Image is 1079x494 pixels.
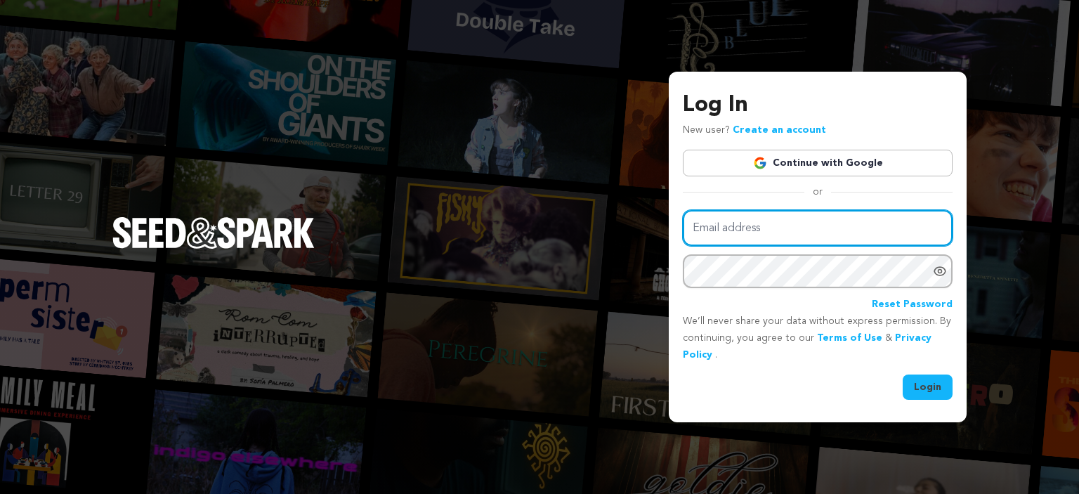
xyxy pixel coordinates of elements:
[112,217,315,276] a: Seed&Spark Homepage
[872,297,953,313] a: Reset Password
[683,333,931,360] a: Privacy Policy
[733,125,826,135] a: Create an account
[683,89,953,122] h3: Log In
[112,217,315,248] img: Seed&Spark Logo
[817,333,882,343] a: Terms of Use
[804,185,831,199] span: or
[903,375,953,400] button: Login
[753,156,767,170] img: Google logo
[683,150,953,176] a: Continue with Google
[683,210,953,246] input: Email address
[683,122,826,139] p: New user?
[933,264,947,278] a: Show password as plain text. Warning: this will display your password on the screen.
[683,313,953,363] p: We’ll never share your data without express permission. By continuing, you agree to our & .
